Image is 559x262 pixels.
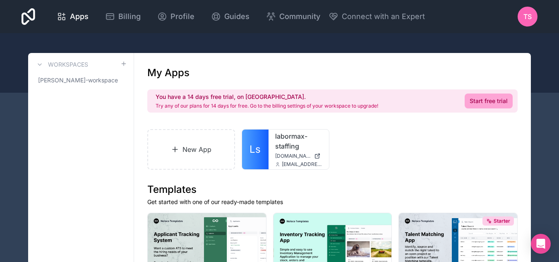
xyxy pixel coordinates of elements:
[156,103,378,109] p: Try any of our plans for 14 days for free. Go to the billing settings of your workspace to upgrade!
[50,7,95,26] a: Apps
[147,66,190,79] h1: My Apps
[242,130,269,169] a: Ls
[282,161,322,168] span: [EMAIL_ADDRESS][PERSON_NAME][DOMAIN_NAME]
[275,153,322,159] a: [DOMAIN_NAME]
[98,7,147,26] a: Billing
[531,234,551,254] div: Open Intercom Messenger
[35,73,127,88] a: [PERSON_NAME]-workspace
[147,198,518,206] p: Get started with one of our ready-made templates
[279,11,320,22] span: Community
[170,11,194,22] span: Profile
[224,11,250,22] span: Guides
[259,7,327,26] a: Community
[147,129,235,170] a: New App
[38,76,118,84] span: [PERSON_NAME]-workspace
[156,93,378,101] h2: You have a 14 days free trial, on [GEOGRAPHIC_DATA].
[342,11,425,22] span: Connect with an Expert
[151,7,201,26] a: Profile
[465,94,513,108] a: Start free trial
[275,131,322,151] a: labormax-staffing
[250,143,261,156] span: Ls
[329,11,425,22] button: Connect with an Expert
[204,7,256,26] a: Guides
[35,60,88,70] a: Workspaces
[48,60,88,69] h3: Workspaces
[494,218,510,224] span: Starter
[523,12,532,22] span: TS
[70,11,89,22] span: Apps
[118,11,141,22] span: Billing
[275,153,311,159] span: [DOMAIN_NAME]
[147,183,518,196] h1: Templates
